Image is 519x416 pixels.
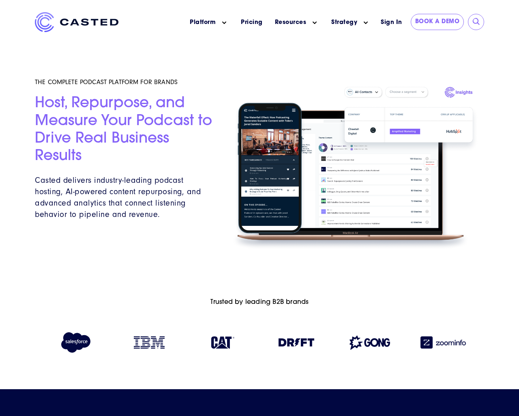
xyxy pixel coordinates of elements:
[420,336,466,349] img: Zoominfo logo
[131,12,376,33] nav: Main menu
[279,338,314,347] img: Drift logo
[275,18,307,27] a: Resources
[376,14,407,31] a: Sign In
[190,18,216,27] a: Platform
[472,18,480,26] input: Submit
[331,18,357,27] a: Strategy
[35,78,217,86] h5: THE COMPLETE PODCAST PLATFORM FOR BRANDS
[35,12,118,32] img: Casted_Logo_Horizontal_FullColor_PUR_BLUE
[134,336,165,349] img: IBM logo
[350,336,390,350] img: Gong logo
[35,299,484,306] h6: Trusted by leading B2B brands
[58,332,94,353] img: Salesforce logo
[211,336,234,349] img: Caterpillar logo
[35,175,201,219] span: Casted delivers industry-leading podcast hosting, AI-powered content repurposing, and advanced an...
[226,83,484,254] img: Homepage Hero
[35,95,217,165] h2: Host, Repurpose, and Measure Your Podcast to Drive Real Business Results
[411,14,464,30] a: Book a Demo
[241,18,263,27] a: Pricing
